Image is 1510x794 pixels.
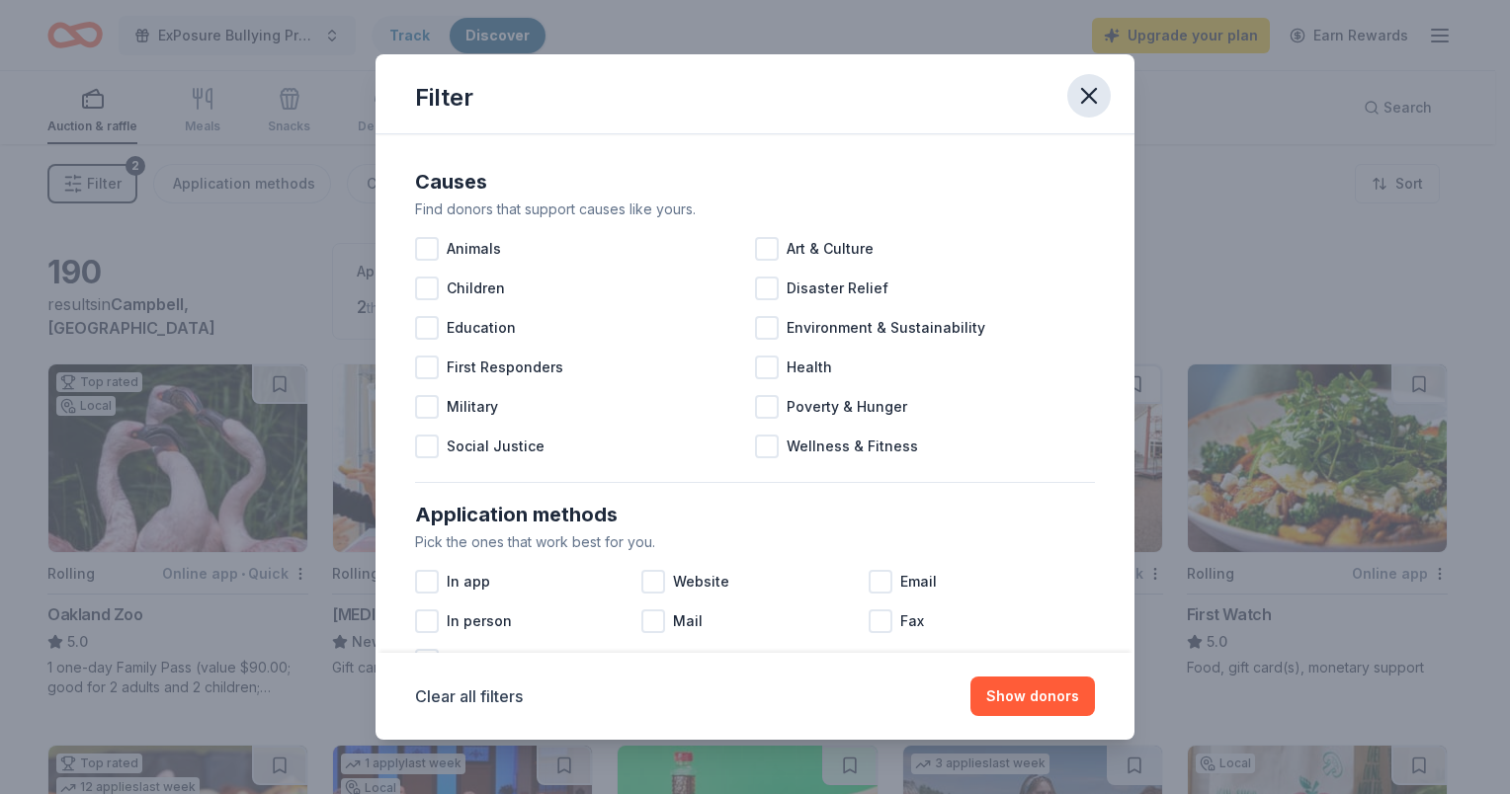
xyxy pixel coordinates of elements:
[447,316,516,340] span: Education
[447,356,563,379] span: First Responders
[673,609,703,633] span: Mail
[787,395,907,419] span: Poverty & Hunger
[415,499,1095,530] div: Application methods
[900,570,937,594] span: Email
[447,395,498,419] span: Military
[787,316,985,340] span: Environment & Sustainability
[415,82,473,114] div: Filter
[447,570,490,594] span: In app
[415,684,523,708] button: Clear all filters
[787,435,918,458] span: Wellness & Fitness
[673,570,729,594] span: Website
[787,356,832,379] span: Health
[415,166,1095,198] div: Causes
[415,198,1095,221] div: Find donors that support causes like yours.
[970,676,1095,716] button: Show donors
[787,237,874,261] span: Art & Culture
[900,609,924,633] span: Fax
[447,237,501,261] span: Animals
[447,277,505,300] span: Children
[787,277,888,300] span: Disaster Relief
[415,530,1095,554] div: Pick the ones that work best for you.
[447,649,491,673] span: Phone
[447,609,512,633] span: In person
[447,435,545,458] span: Social Justice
